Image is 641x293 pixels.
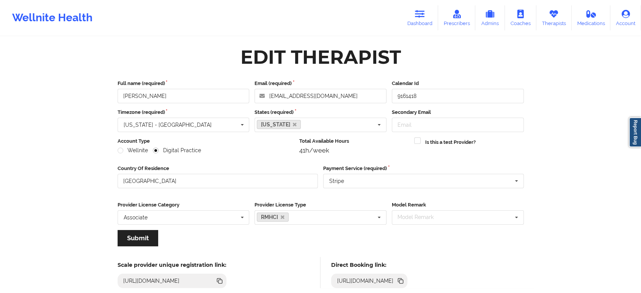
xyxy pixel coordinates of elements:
[118,261,226,268] h5: Scale provider unique registration link:
[392,118,524,132] input: Email
[299,146,409,154] div: 41h/week
[153,147,201,154] label: Digital Practice
[257,213,289,222] a: RMHCI
[475,5,505,30] a: Admins
[255,80,386,87] label: Email (required)
[572,5,611,30] a: Medications
[118,230,158,246] button: Submit
[118,201,250,209] label: Provider License Category
[124,122,212,128] div: [US_STATE] - [GEOGRAPHIC_DATA]
[536,5,572,30] a: Therapists
[323,165,524,172] label: Payment Service (required)
[118,109,250,116] label: Timezone (required)
[118,137,294,145] label: Account Type
[392,109,524,116] label: Secondary Email
[118,80,250,87] label: Full name (required)
[118,89,250,103] input: Full name
[392,80,524,87] label: Calendar Id
[120,277,183,285] div: [URL][DOMAIN_NAME]
[629,117,641,147] a: Report Bug
[402,5,438,30] a: Dashboard
[438,5,476,30] a: Prescribers
[255,109,386,116] label: States (required)
[610,5,641,30] a: Account
[257,120,301,129] a: [US_STATE]
[118,147,148,154] label: Wellnite
[505,5,536,30] a: Coaches
[329,178,344,184] div: Stripe
[334,277,396,285] div: [URL][DOMAIN_NAME]
[255,201,386,209] label: Provider License Type
[299,137,409,145] label: Total Available Hours
[118,165,318,172] label: Country Of Residence
[396,213,445,222] div: Model Remark
[425,139,476,146] label: Is this a test Provider?
[392,89,524,103] input: Calendar Id
[240,45,401,69] div: Edit Therapist
[124,215,148,220] div: Associate
[255,89,386,103] input: Email address
[331,261,407,268] h5: Direct Booking link:
[392,201,524,209] label: Model Remark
